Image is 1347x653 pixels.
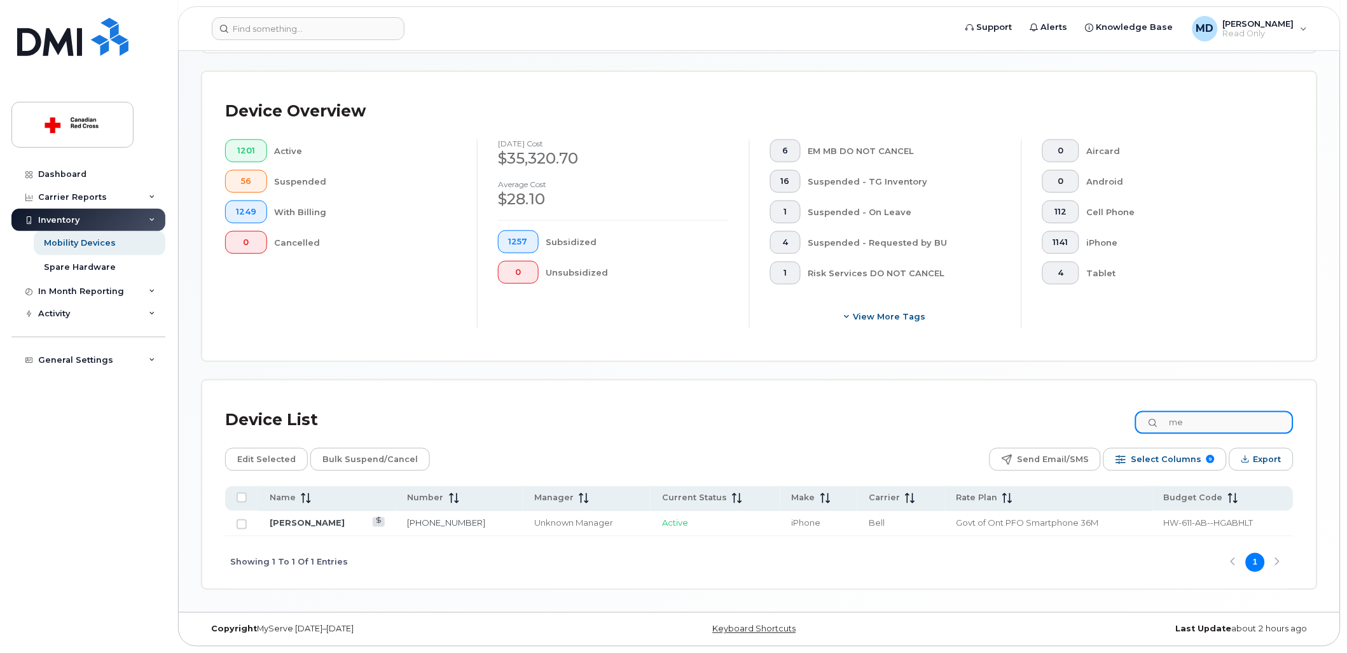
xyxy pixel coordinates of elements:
div: about 2 hours ago [945,624,1317,635]
div: Suspended - On Leave [808,200,1002,223]
button: 4 [770,231,801,254]
button: 0 [1042,170,1079,193]
span: Bulk Suspend/Cancel [322,450,418,469]
span: Number [408,493,444,504]
div: Suspended - TG Inventory [808,170,1002,193]
input: Find something... [212,17,404,40]
span: 0 [509,267,528,277]
span: Current Status [662,493,727,504]
span: 56 [236,176,256,186]
span: Export [1254,450,1281,469]
span: 0 [1053,146,1068,156]
button: 1141 [1042,231,1079,254]
button: 1249 [225,200,267,223]
span: Alerts [1041,21,1068,34]
span: Support [977,21,1012,34]
span: Name [270,493,296,504]
span: HW-611-AB--HGABHLT [1164,518,1254,528]
span: 1 [781,268,790,278]
span: iPhone [792,518,821,528]
span: Rate Plan [956,493,997,504]
span: 4 [781,237,790,248]
span: Showing 1 To 1 Of 1 Entries [230,553,348,572]
span: 16 [781,176,790,186]
span: Send Email/SMS [1017,450,1089,469]
span: 1249 [236,207,256,217]
span: Govt of Ont PFO Smartphone 36M [956,518,1098,528]
div: iPhone [1087,231,1274,254]
span: 9 [1206,455,1215,463]
span: Active [662,518,688,528]
div: Android [1087,170,1274,193]
span: 1257 [509,237,528,247]
button: 112 [1042,200,1079,223]
h4: [DATE] cost [498,139,729,148]
button: 0 [225,231,267,254]
a: Keyboard Shortcuts [712,624,796,634]
span: 112 [1053,207,1068,217]
button: Select Columns 9 [1103,448,1227,471]
button: 1 [770,262,801,284]
div: Subsidized [546,230,729,253]
div: With Billing [275,200,457,223]
a: [PHONE_NUMBER] [408,518,486,528]
div: $35,320.70 [498,148,729,169]
button: 1 [770,200,801,223]
div: Cell Phone [1087,200,1274,223]
span: 1 [781,207,790,217]
div: Cancelled [275,231,457,254]
button: 56 [225,170,267,193]
div: Device Overview [225,95,366,128]
span: Carrier [869,493,900,504]
div: $28.10 [498,188,729,210]
button: 0 [1042,139,1079,162]
div: Unknown Manager [534,517,639,530]
div: Tablet [1087,262,1274,284]
a: View Last Bill [373,517,385,527]
button: Page 1 [1246,553,1265,572]
span: 1201 [236,146,256,156]
span: Make [792,493,815,504]
button: Edit Selected [225,448,308,471]
div: Device List [225,404,318,437]
span: 0 [1053,176,1068,186]
a: Alerts [1021,15,1077,40]
button: Send Email/SMS [990,448,1101,471]
div: Suspended - Requested by BU [808,231,1002,254]
a: Support [957,15,1021,40]
button: View more tags [770,305,1001,328]
button: 1257 [498,230,539,253]
span: Bell [869,518,885,528]
button: Bulk Suspend/Cancel [310,448,430,471]
div: Unsubsidized [546,261,729,284]
button: Export [1229,448,1294,471]
button: 4 [1042,262,1079,284]
span: MD [1196,21,1214,36]
span: Edit Selected [237,450,296,469]
div: MyServe [DATE]–[DATE] [202,624,574,635]
div: Active [275,139,457,162]
span: Knowledge Base [1096,21,1173,34]
input: Search Device List ... [1135,411,1294,434]
span: Manager [534,493,574,504]
span: Budget Code [1164,493,1223,504]
span: 1141 [1053,237,1068,248]
span: Read Only [1223,29,1294,39]
div: Aircard [1087,139,1274,162]
strong: Copyright [211,624,257,634]
span: [PERSON_NAME] [1223,18,1294,29]
button: 1201 [225,139,267,162]
span: 4 [1053,268,1068,278]
div: EM MB DO NOT CANCEL [808,139,1002,162]
button: 0 [498,261,539,284]
button: 6 [770,139,801,162]
div: Suspended [275,170,457,193]
div: Madison Davis [1184,16,1316,41]
span: 0 [236,237,256,248]
div: Risk Services DO NOT CANCEL [808,262,1002,284]
span: 6 [781,146,790,156]
span: View more tags [853,311,926,323]
strong: Last Update [1176,624,1232,634]
a: [PERSON_NAME] [270,518,345,528]
button: 16 [770,170,801,193]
